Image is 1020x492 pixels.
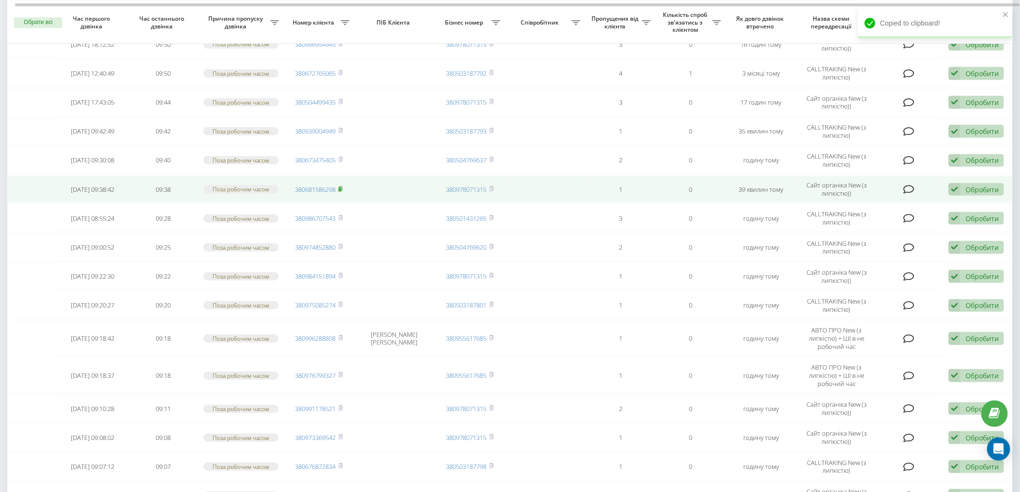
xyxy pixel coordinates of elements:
td: годину тому [726,395,796,422]
td: 0 [656,176,726,203]
div: Обробити [966,272,999,281]
a: 380503187801 [446,301,487,309]
td: АВТО ПРО New (з липкістю) + ШІ в не робочий час [796,358,877,393]
td: 0 [656,321,726,356]
td: [DATE] 09:20:27 [57,292,128,319]
td: 16 годин тому [726,31,796,58]
div: Поза робочим часом [203,405,279,413]
span: Номер клієнта [289,19,341,27]
td: 09:11 [128,395,198,422]
div: Поза робочим часом [203,463,279,471]
div: Поза робочим часом [203,301,279,309]
td: АВТО ПРО New (з липкістю) + ШІ в не робочий час [796,321,877,356]
td: 0 [656,292,726,319]
div: Поза робочим часом [203,98,279,106]
a: 380996288808 [295,334,336,343]
div: Обробити [966,98,999,107]
a: 380978071315 [446,404,487,413]
td: годину тому [726,358,796,393]
td: [DATE] 09:18:42 [57,321,128,356]
td: CALLTRAKING New (з липкістю) [796,234,877,261]
button: Обрати всі [14,17,62,28]
td: 0 [656,89,726,116]
div: Поза робочим часом [203,40,279,48]
td: [DATE] 08:55:24 [57,205,128,232]
td: 0 [656,118,726,145]
a: 380503187798 [446,462,487,471]
td: 09:40 [128,147,198,174]
td: 0 [656,205,726,232]
td: 1 [656,60,726,87]
div: Поза робочим часом [203,243,279,252]
td: [DATE] 09:18:37 [57,358,128,393]
a: 380955617685 [446,334,487,343]
td: 3 [585,89,656,116]
button: close [1003,11,1009,20]
td: [DATE] 09:22:30 [57,263,128,290]
a: 380504769637 [446,156,487,164]
td: 0 [656,358,726,393]
span: Як довго дзвінок втрачено [734,15,789,30]
td: 09:08 [128,424,198,451]
span: Кількість спроб зв'язатись з клієнтом [660,11,712,34]
td: 1 [585,321,656,356]
a: 380973369542 [295,433,336,442]
td: CALLTRAKING New (з липкістю) [796,453,877,480]
td: Сайт органіка New (з липкістю)) [796,31,877,58]
a: 380986707543 [295,214,336,223]
a: 380974852880 [295,243,336,252]
td: 1 [585,263,656,290]
td: 09:18 [128,358,198,393]
div: Поза робочим часом [203,185,279,193]
div: Open Intercom Messenger [987,438,1010,461]
td: 3 [585,31,656,58]
div: Поза робочим часом [203,156,279,164]
td: 09:50 [128,31,198,58]
div: Поза робочим часом [203,69,279,78]
td: 1 [585,118,656,145]
div: Обробити [966,127,999,136]
div: Обробити [966,462,999,471]
td: Сайт органіка New (з липкістю)) [796,424,877,451]
div: Обробити [966,433,999,442]
td: 0 [656,234,726,261]
div: Copied to clipboard! [858,8,1012,39]
a: 380978071315 [446,98,487,106]
a: 380966954945 [295,40,336,49]
td: 09:50 [128,60,198,87]
a: 380504499435 [295,98,336,106]
a: 380978071315 [446,433,487,442]
a: 380976799327 [295,371,336,380]
div: Поза робочим часом [203,127,279,135]
td: [DATE] 09:10:28 [57,395,128,422]
span: Бізнес номер [440,19,492,27]
td: годину тому [726,205,796,232]
span: Час першого дзвінка [66,15,120,30]
span: Назва схеми переадресації [801,15,863,30]
a: 380975085274 [295,301,336,309]
td: 2 [585,234,656,261]
td: [DATE] 09:38:42 [57,176,128,203]
span: ПІБ Клієнта [362,19,426,27]
td: 09:18 [128,321,198,356]
a: 380939004949 [295,127,336,135]
td: CALLTRAKING New (з липкістю) [796,118,877,145]
td: 09:28 [128,205,198,232]
td: годину тому [726,147,796,174]
td: 0 [656,263,726,290]
a: 380978071315 [446,185,487,194]
a: 380673475405 [295,156,336,164]
a: 380978071315 [446,272,487,280]
a: 380504769620 [446,243,487,252]
div: Поза робочим часом [203,272,279,280]
td: годину тому [726,234,796,261]
td: Сайт органіка New (з липкістю)) [796,89,877,116]
span: Час останнього дзвінка [136,15,190,30]
td: CALLTRAKING New (з липкістю) [796,147,877,174]
td: [DATE] 09:07:12 [57,453,128,480]
td: 09:44 [128,89,198,116]
a: 380503187793 [446,127,487,135]
td: 09:22 [128,263,198,290]
a: 380681586298 [295,185,336,194]
td: 09:07 [128,453,198,480]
